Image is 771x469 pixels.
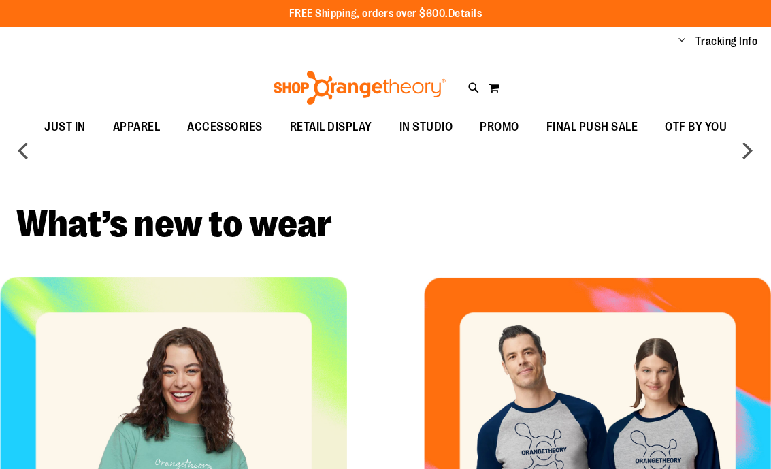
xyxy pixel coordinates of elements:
span: OTF BY YOU [665,112,727,142]
p: FREE Shipping, orders over $600. [289,6,482,22]
span: FINAL PUSH SALE [546,112,638,142]
a: APPAREL [99,112,174,143]
h2: What’s new to wear [16,206,755,243]
span: JUST IN [44,112,86,142]
span: PROMO [480,112,519,142]
a: IN STUDIO [386,112,467,143]
button: Account menu [678,35,685,48]
button: next [734,137,761,164]
button: prev [10,137,37,164]
a: RETAIL DISPLAY [276,112,386,143]
a: ACCESSORIES [174,112,276,143]
span: ACCESSORIES [187,112,263,142]
a: Details [448,7,482,20]
span: RETAIL DISPLAY [290,112,372,142]
img: Shop Orangetheory [272,71,448,105]
span: APPAREL [113,112,161,142]
span: IN STUDIO [399,112,453,142]
a: FINAL PUSH SALE [533,112,652,143]
a: JUST IN [31,112,99,143]
a: PROMO [466,112,533,143]
a: Tracking Info [695,34,758,49]
a: OTF BY YOU [651,112,740,143]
